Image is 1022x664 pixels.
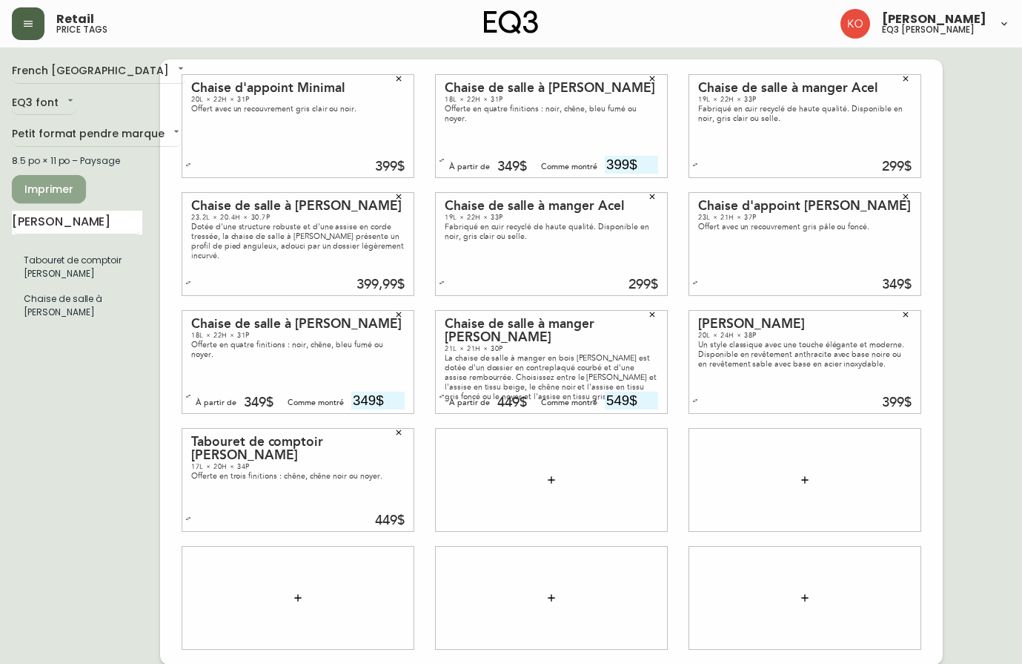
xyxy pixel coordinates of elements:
[12,122,182,147] div: Petit format pendre marque
[12,286,142,325] li: Petit format pendre marque
[445,344,658,353] div: 21L × 21H × 30P
[484,10,539,34] img: logo
[445,222,658,241] div: Fabriqué en cuir recyclé de haute qualité. Disponible en noir, gris clair ou selle.
[698,200,912,213] div: Chaise d'appoint [PERSON_NAME]
[356,278,405,292] div: 399,99$
[12,91,76,116] div: EQ3 font
[215,101,245,114] div: 399$
[196,396,236,410] div: À partir de
[191,200,405,213] div: Chaise de salle à [PERSON_NAME]
[840,9,870,39] img: 9beb5e5239b23ed26e0d832b1b8f6f2a
[191,95,405,104] div: 20L × 22H × 31P
[449,396,490,410] div: À partir de
[698,222,912,231] div: Offert avec un recouvrement gris pâle ou foncé.
[698,104,912,123] div: Fabriqué en cuir recyclé de haute qualité. Disponible en noir, gris clair ou selle.
[31,45,245,54] div: Offert avec un recouvrement gris clair ou noir.
[31,22,245,36] div: Chaise d'appoint Minimal
[445,200,658,213] div: Chaise de salle à manger Acel
[191,435,405,462] div: Tabouret de comptoir [PERSON_NAME]
[445,104,658,123] div: Offerte en quatre finitions : noir, chêne, bleu fumé ou noyer.
[12,154,142,168] div: 8.5 po × 11 po – Paysage
[882,25,975,34] h5: eq3 [PERSON_NAME]
[445,353,658,401] div: La chaise de salle à manger en bois [PERSON_NAME] est dotée d'un dossier en contreplaqué courbé e...
[191,462,405,471] div: 17L × 20H × 34P
[12,175,86,203] button: Imprimer
[628,278,658,292] div: 299$
[191,213,405,222] div: 23.2L × 20.4H × 30.7P
[698,331,912,340] div: 20L × 24H × 38P
[541,396,597,410] div: Comme montré
[12,59,187,84] div: French [GEOGRAPHIC_DATA]
[191,222,405,260] div: Dotée d'une structure robuste et d'une assise en corde tressée, la chaise de salle à [PERSON_NAME...
[24,180,74,199] span: Imprimer
[698,82,912,95] div: Chaise de salle à manger Acel
[191,331,405,340] div: 18L × 22H × 31P
[445,95,658,104] div: 18L × 22H × 31P
[445,213,658,222] div: 19L × 22H × 33P
[56,13,94,25] span: Retail
[698,340,912,369] div: Un style classique avec une touche élégante et moderne. Disponible en revêtement anthracite avec ...
[12,211,142,234] input: Recherche
[882,13,986,25] span: [PERSON_NAME]
[375,160,405,174] div: 399$
[445,318,658,344] div: Chaise de salle à manger [PERSON_NAME]
[698,95,912,104] div: 19L × 22H × 33P
[541,160,597,174] div: Comme montré
[449,160,490,174] div: À partir de
[605,156,658,174] input: Prix sans le $
[882,160,912,174] div: 299$
[191,104,405,114] div: Offert avec un recouvrement gris clair ou noir.
[605,392,658,410] input: Prix sans le $
[191,318,405,331] div: Chaise de salle à [PERSON_NAME]
[497,396,527,410] div: 449$
[191,82,405,95] div: Chaise d'appoint Minimal
[698,213,912,222] div: 23L × 21H × 37P
[31,36,245,45] div: 20L × 22H × 31P
[56,25,107,34] h5: price tags
[191,471,405,481] div: Offerte en trois finitions : chêne, chêne noir ou noyer.
[882,278,912,292] div: 349$
[244,396,273,410] div: 349$
[698,318,912,331] div: [PERSON_NAME]
[191,340,405,359] div: Offerte en quatre finitions : noir, chêne, bleu fumé ou noyer.
[12,248,142,286] li: Petit format pendre marque
[375,514,405,527] div: 449$
[497,160,527,174] div: 349$
[288,396,344,410] div: Comme montré
[351,392,405,410] input: Prix sans le $
[882,396,912,410] div: 399$
[445,82,658,95] div: Chaise de salle à [PERSON_NAME]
